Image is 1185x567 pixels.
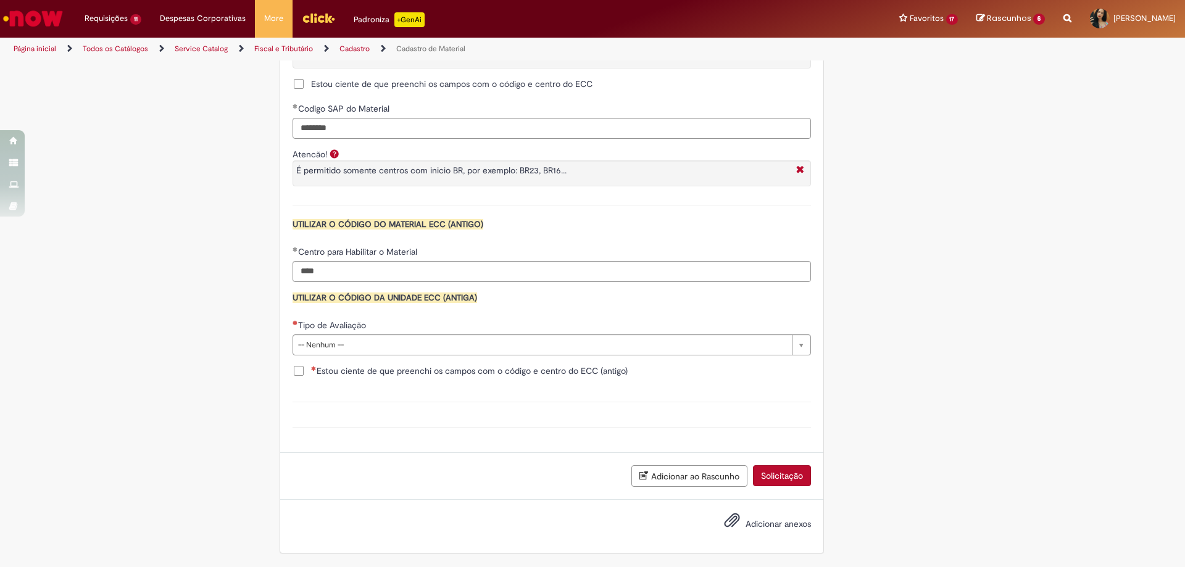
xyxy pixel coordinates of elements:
span: 6 [1033,14,1045,25]
a: Todos os Catálogos [83,44,148,54]
button: Adicionar anexos [721,509,743,537]
span: UTILIZAR O CÓDIGO DA UNIDADE ECC (ANTIGA) [293,292,477,303]
button: Adicionar ao Rascunho [631,465,747,487]
span: 11 [130,14,141,25]
label: Atencão! [293,149,327,160]
span: Obrigatório Preenchido [293,247,298,252]
span: 17 [946,14,958,25]
a: Service Catalog [175,44,228,54]
span: Necessários [293,320,298,325]
span: Estou ciente de que preenchi os campos com o código e centro do ECC [311,78,592,90]
span: Codigo SAP do Material [298,103,392,114]
button: Solicitação [753,465,811,486]
span: Estou ciente de que preenchi os campos com o código e centro do ECC (antigo) [311,365,628,377]
i: Fechar More information Por question_atencao [793,164,807,177]
span: More [264,12,283,25]
a: Cadastro [339,44,370,54]
span: Ajuda para Atencão! [327,149,342,159]
div: Padroniza [354,12,425,27]
p: É permitido somente centros com inicio BR, por exemplo: BR23, BR16... [296,164,790,176]
a: Fiscal e Tributário [254,44,313,54]
span: Centro para Habilitar o Material [298,246,420,257]
img: click_logo_yellow_360x200.png [302,9,335,27]
span: Despesas Corporativas [160,12,246,25]
a: Rascunhos [976,13,1045,25]
img: ServiceNow [1,6,65,31]
span: [PERSON_NAME] [1113,13,1176,23]
span: UTILIZAR O CÓDIGO DO MATERIAL ECC (ANTIGO) [293,219,483,230]
span: Favoritos [910,12,944,25]
span: Necessários [311,366,317,371]
input: Codigo SAP do Material [293,118,811,139]
input: Centro para Habilitar o Material [293,261,811,282]
ul: Trilhas de página [9,38,781,60]
span: Obrigatório Preenchido [293,104,298,109]
span: Adicionar anexos [746,518,811,529]
span: Requisições [85,12,128,25]
span: Rascunhos [987,12,1031,24]
a: Cadastro de Material [396,44,465,54]
span: -- Nenhum -- [298,335,786,355]
span: Tipo de Avaliação [298,320,368,331]
p: +GenAi [394,12,425,27]
a: Página inicial [14,44,56,54]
